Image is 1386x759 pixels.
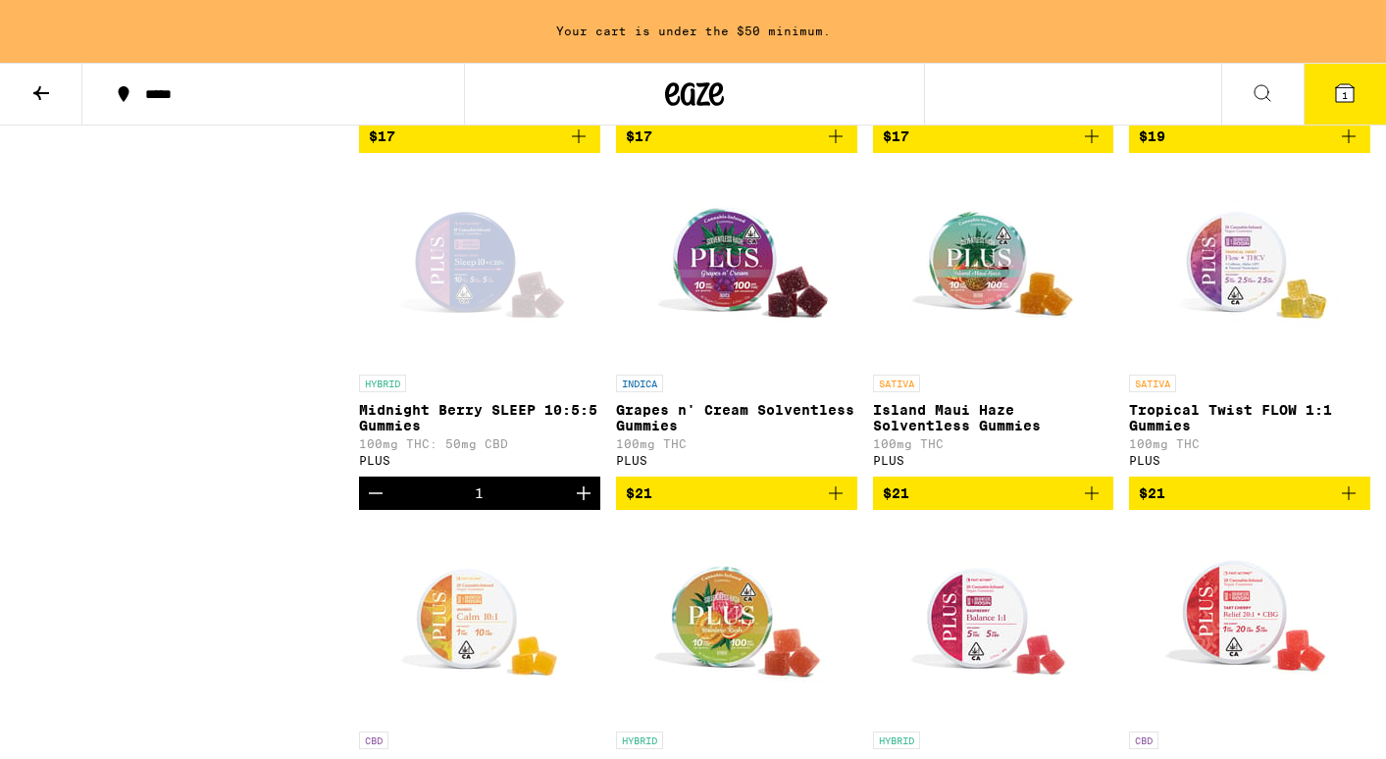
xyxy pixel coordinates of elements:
a: Open page for Island Maui Haze Solventless Gummies from PLUS [873,169,1114,477]
p: HYBRID [359,375,406,392]
p: 100mg THC: 50mg CBD [359,437,600,450]
span: $21 [883,485,909,501]
a: Open page for Midnight Berry SLEEP 10:5:5 Gummies from PLUS [359,169,600,477]
span: $19 [1139,128,1165,144]
p: CBD [359,732,388,749]
p: SATIVA [1129,375,1176,392]
p: SATIVA [873,375,920,392]
p: Island Maui Haze Solventless Gummies [873,402,1114,433]
img: PLUS - Tart Cherry Relief 20:5:1 Gummies [1152,526,1348,722]
a: Open page for Tropical Twist FLOW 1:1 Gummies from PLUS [1129,169,1370,477]
div: PLUS [873,454,1114,467]
p: 100mg THC [873,437,1114,450]
p: HYBRID [616,732,663,749]
button: Increment [567,477,600,510]
p: 100mg THC [1129,437,1370,450]
span: $21 [626,485,652,501]
button: Add to bag [873,120,1114,153]
p: Grapes n' Cream Solventless Gummies [616,402,857,433]
button: Add to bag [873,477,1114,510]
img: PLUS - Raspberry BALANCE 1:1 Gummies [895,526,1091,722]
span: Hi. Need any help? [12,14,141,29]
p: CBD [1129,732,1158,749]
img: PLUS - Mango CALM 10:1 Gummies [382,526,578,722]
button: Add to bag [359,120,600,153]
button: Add to bag [1129,120,1370,153]
p: Tropical Twist FLOW 1:1 Gummies [1129,402,1370,433]
p: 100mg THC [616,437,857,450]
div: PLUS [1129,454,1370,467]
p: HYBRID [873,732,920,749]
img: PLUS - Tropical Twist FLOW 1:1 Gummies [1152,169,1348,365]
button: 1 [1304,64,1386,125]
span: $17 [883,128,909,144]
img: PLUS - Rainbow Kush Solventless Gummies [639,526,835,722]
button: Add to bag [616,477,857,510]
button: Add to bag [1129,477,1370,510]
a: Open page for Grapes n' Cream Solventless Gummies from PLUS [616,169,857,477]
button: Decrement [359,477,392,510]
img: PLUS - Island Maui Haze Solventless Gummies [895,169,1091,365]
span: 1 [1342,89,1348,101]
span: $17 [626,128,652,144]
div: PLUS [616,454,857,467]
div: PLUS [359,454,600,467]
img: PLUS - Grapes n' Cream Solventless Gummies [639,169,835,365]
p: INDICA [616,375,663,392]
p: Midnight Berry SLEEP 10:5:5 Gummies [359,402,600,433]
span: $17 [369,128,395,144]
button: Add to bag [616,120,857,153]
span: $21 [1139,485,1165,501]
div: 1 [475,485,484,501]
